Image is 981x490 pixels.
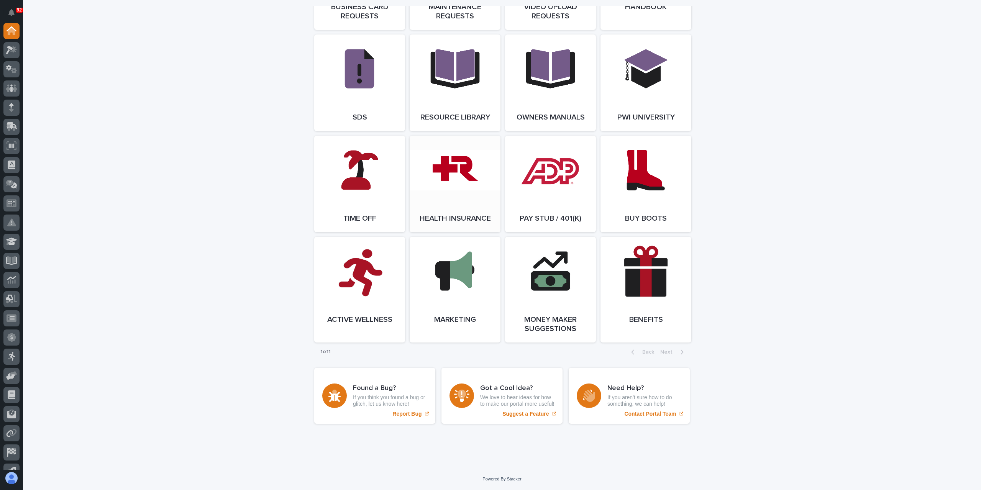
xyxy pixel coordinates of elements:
[314,34,405,131] a: SDS
[660,349,677,355] span: Next
[314,343,337,361] p: 1 of 1
[505,34,596,131] a: Owners Manuals
[410,136,500,232] a: Health Insurance
[314,136,405,232] a: Time Off
[657,349,690,356] button: Next
[569,368,690,424] a: Contact Portal Team
[410,237,500,343] a: Marketing
[600,136,691,232] a: Buy Boots
[3,470,20,486] button: users-avatar
[3,5,20,21] button: Notifications
[625,349,657,356] button: Back
[314,368,435,424] a: Report Bug
[314,237,405,343] a: Active Wellness
[441,368,563,424] a: Suggest a Feature
[502,411,549,417] p: Suggest a Feature
[353,384,427,393] h3: Found a Bug?
[480,384,554,393] h3: Got a Cool Idea?
[505,237,596,343] a: Money Maker Suggestions
[482,477,521,481] a: Powered By Stacker
[624,411,676,417] p: Contact Portal Team
[17,7,22,13] p: 92
[607,384,682,393] h3: Need Help?
[480,394,554,407] p: We love to hear ideas for how to make our portal more useful!
[638,349,654,355] span: Back
[10,9,20,21] div: Notifications92
[607,394,682,407] p: If you aren't sure how to do something, we can help!
[505,136,596,232] a: Pay Stub / 401(k)
[600,237,691,343] a: Benefits
[410,34,500,131] a: Resource Library
[353,394,427,407] p: If you think you found a bug or glitch, let us know here!
[600,34,691,131] a: PWI University
[392,411,422,417] p: Report Bug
